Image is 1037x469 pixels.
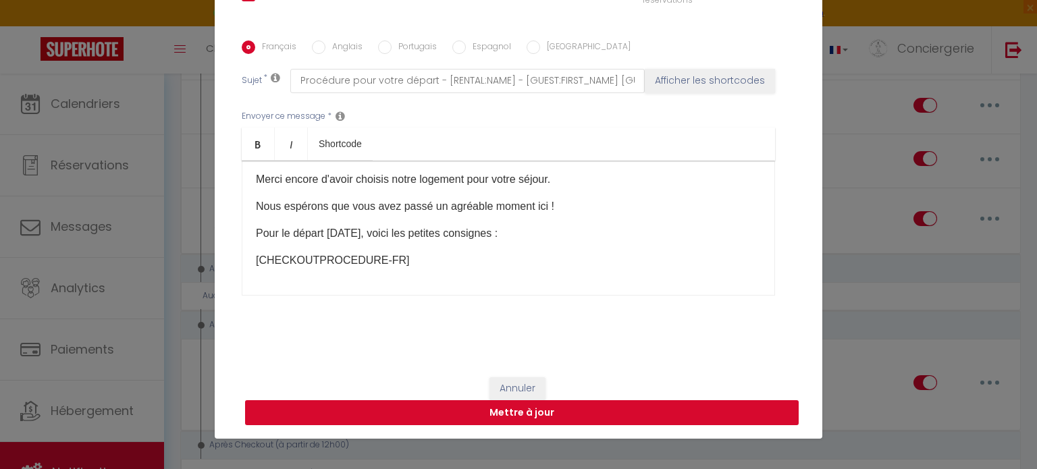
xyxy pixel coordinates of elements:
label: Français [255,40,296,55]
i: Message [336,111,345,121]
label: Portugais [392,40,437,55]
label: Anglais [325,40,363,55]
a: Shortcode [308,128,373,160]
p: Merci encore d'avoir choisis notre logement pour votre séjour. [256,171,761,188]
label: Envoyer ce message [242,110,325,123]
a: Italic [275,128,308,160]
button: Afficher les shortcodes [645,69,775,93]
p: Pour le départ​ [DATE], voici les petites consignes : [256,225,761,242]
a: Bold [242,128,275,160]
button: Annuler [489,377,546,400]
p: Nous espérons que vous avez passé un agréable moment ici ! [256,198,761,215]
button: Mettre à jour [245,400,799,426]
label: Espagnol [466,40,511,55]
label: [GEOGRAPHIC_DATA] [540,40,631,55]
label: Sujet [242,74,262,88]
i: Subject [271,72,280,83]
button: Ouvrir le widget de chat LiveChat [11,5,51,46]
p: [CHECKOUTPROCEDURE-FR]​ [256,252,761,269]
